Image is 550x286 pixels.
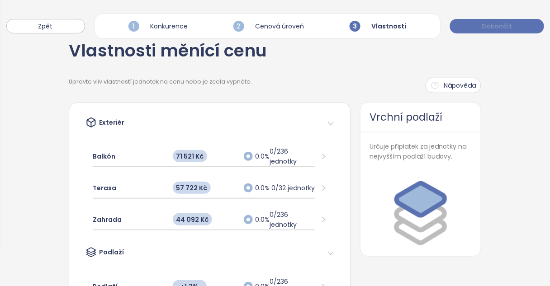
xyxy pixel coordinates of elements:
[255,215,270,225] span: 0.0%
[320,216,327,223] span: right
[444,80,476,90] span: Nápověda
[350,21,360,32] span: 3
[482,21,512,31] span: Dokončit
[173,182,211,194] span: 57 722 Kč
[69,78,252,93] div: Upravte vliv vlastností jednotek na cenu nebo je zcela vypněte.
[85,247,322,260] div: Podlaží
[360,103,481,132] div: Vrchní podlaží
[231,19,307,34] div: Cenová úroveň
[360,132,481,170] span: Určuje příplatek za jednotky na nejvyšším podlaží budovy.
[271,183,315,193] div: 0/32 jednotky
[320,185,327,192] span: right
[6,19,85,33] button: Zpět
[450,19,544,33] button: Dokončit
[173,213,212,225] span: 44 092 Kč
[93,215,122,225] span: Zahrada
[85,117,322,130] div: Exteriér
[387,179,455,247] img: Floor Plan
[327,250,334,257] span: right
[173,150,207,162] span: 71 521 Kč
[126,19,190,34] div: Konkurence
[233,21,244,32] span: 2
[327,120,334,127] span: right
[320,153,327,160] span: right
[38,21,53,31] span: Zpět
[128,21,139,32] span: 1
[270,210,315,230] div: 0/236 jednotky
[255,151,270,161] span: 0.0%
[93,183,116,193] span: Terasa
[347,19,409,34] div: Vlastnosti
[93,151,115,161] span: Balkón
[270,146,315,166] div: 0/236 jednotky
[426,78,481,93] button: Nápověda
[255,183,270,193] span: 0.0%
[69,42,267,69] div: Vlastnosti měnící cenu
